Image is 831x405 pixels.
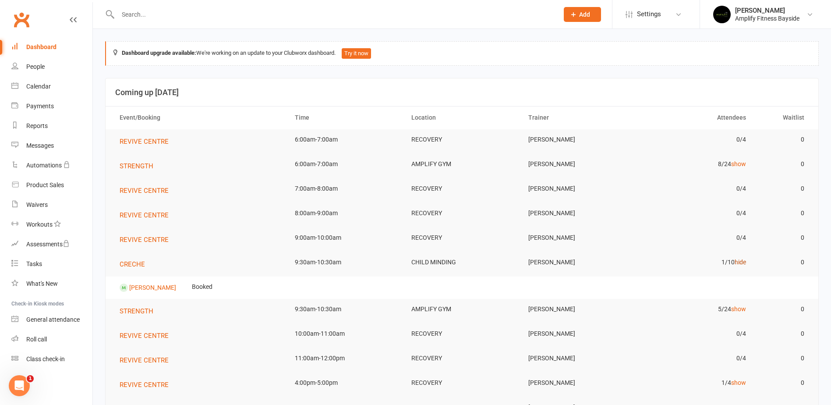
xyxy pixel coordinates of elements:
a: Automations [11,156,92,175]
td: 8/24 [637,154,753,174]
td: 0 [754,129,812,150]
div: Class check-in [26,355,65,362]
a: Clubworx [11,9,32,31]
span: STRENGTH [120,162,153,170]
td: [PERSON_NAME] [520,348,637,369]
a: General attendance kiosk mode [11,310,92,330]
iframe: Intercom live chat [9,375,30,396]
span: REVIVE CENTRE [120,332,169,340]
a: People [11,57,92,77]
th: Trainer [520,107,637,129]
span: Add [579,11,590,18]
span: 1 [27,375,34,382]
a: hide [735,259,746,266]
div: Product Sales [26,181,64,188]
td: 0 [754,252,812,273]
td: 0/4 [637,323,753,344]
button: REVIVE CENTRE [120,185,175,196]
th: Time [287,107,403,129]
a: Reports [11,116,92,136]
td: 5/24 [637,299,753,320]
td: 0 [754,299,812,320]
td: RECOVERY [403,348,520,369]
td: 4:00pm-5:00pm [287,373,403,393]
td: [PERSON_NAME] [520,252,637,273]
td: [PERSON_NAME] [520,299,637,320]
td: [PERSON_NAME] [520,227,637,248]
button: REVIVE CENTRE [120,355,175,366]
div: We're working on an update to your Clubworx dashboard. [105,41,819,66]
td: AMPLIFY GYM [403,299,520,320]
div: Dashboard [26,43,57,50]
div: General attendance [26,316,80,323]
td: [PERSON_NAME] [520,129,637,150]
td: RECOVERY [403,373,520,393]
div: Automations [26,162,62,169]
div: Reports [26,122,48,129]
td: 7:00am-8:00am [287,178,403,199]
td: 0/4 [637,178,753,199]
th: Attendees [637,107,753,129]
td: 0/4 [637,203,753,224]
a: Roll call [11,330,92,349]
div: Waivers [26,201,48,208]
td: 11:00am-12:00pm [287,348,403,369]
td: 0 [754,178,812,199]
th: Location [403,107,520,129]
div: Assessments [26,241,70,248]
span: CRECHE [120,260,145,268]
span: REVIVE CENTRE [120,211,169,219]
td: RECOVERY [403,129,520,150]
button: STRENGTH [120,161,159,171]
a: Assessments [11,234,92,254]
button: Add [564,7,601,22]
a: Dashboard [11,37,92,57]
td: 0 [754,373,812,393]
span: Settings [637,4,661,24]
button: Try it now [342,48,371,59]
a: show [731,379,746,386]
td: 9:30am-10:30am [287,252,403,273]
h3: Coming up [DATE] [115,88,809,97]
button: REVIVE CENTRE [120,136,175,147]
td: 6:00am-7:00am [287,154,403,174]
div: People [26,63,45,70]
td: 9:30am-10:30am [287,299,403,320]
th: Waitlist [754,107,812,129]
div: Calendar [26,83,51,90]
div: Tasks [26,260,42,267]
th: Event/Booking [112,107,287,129]
div: Amplify Fitness Bayside [735,14,799,22]
td: 8:00am-9:00am [287,203,403,224]
div: Payments [26,103,54,110]
a: show [731,160,746,167]
td: RECOVERY [403,203,520,224]
a: Class kiosk mode [11,349,92,369]
a: What's New [11,274,92,294]
td: RECOVERY [403,178,520,199]
a: Tasks [11,254,92,274]
td: AMPLIFY GYM [403,154,520,174]
a: Waivers [11,195,92,215]
a: [PERSON_NAME] [129,284,176,291]
td: 0 [754,203,812,224]
button: REVIVE CENTRE [120,330,175,341]
strong: Dashboard upgrade available: [122,50,196,56]
td: [PERSON_NAME] [520,323,637,344]
a: Product Sales [11,175,92,195]
a: show [731,306,746,313]
a: Workouts [11,215,92,234]
td: 0 [754,227,812,248]
a: Payments [11,96,92,116]
td: 6:00am-7:00am [287,129,403,150]
span: REVIVE CENTRE [120,356,169,364]
td: RECOVERY [403,227,520,248]
td: RECOVERY [403,323,520,344]
td: [PERSON_NAME] [520,178,637,199]
td: 1/10 [637,252,753,273]
td: [PERSON_NAME] [520,373,637,393]
td: CHILD MINDING [403,252,520,273]
td: [PERSON_NAME] [520,154,637,174]
span: REVIVE CENTRE [120,381,169,389]
button: REVIVE CENTRE [120,380,175,390]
